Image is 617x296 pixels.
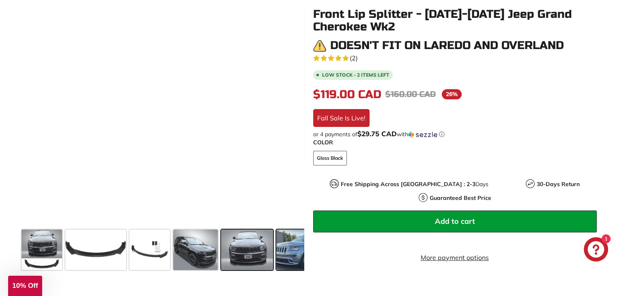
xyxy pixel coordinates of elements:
button: Add to cart [313,210,597,232]
strong: Guaranteed Best Price [430,194,491,202]
strong: Free Shipping Across [GEOGRAPHIC_DATA] : 2-3 [341,180,475,188]
span: $29.75 CAD [357,129,397,138]
div: or 4 payments of with [313,130,597,138]
span: Low stock - 2 items left [322,73,389,77]
inbox-online-store-chat: Shopify online store chat [581,237,611,264]
a: More payment options [313,253,597,262]
span: $119.00 CAD [313,88,381,101]
h3: Doesn't fit on Laredo and Overland [330,39,564,52]
img: warning.png [313,39,326,52]
div: or 4 payments of$29.75 CADwithSezzle Click to learn more about Sezzle [313,130,597,138]
span: (2) [350,53,358,63]
p: Days [341,180,488,189]
h1: Front Lip Splitter - [DATE]-[DATE] Jeep Grand Cherokee Wk2 [313,8,597,33]
span: $160.00 CAD [385,89,436,99]
a: 5.0 rating (2 votes) [313,52,597,63]
label: COLOR [313,138,597,147]
div: 10% Off [8,276,42,296]
div: Fall Sale Is Live! [313,109,370,127]
img: Sezzle [408,131,437,138]
strong: 30-Days Return [537,180,580,188]
span: 10% Off [12,282,38,290]
span: Add to cart [435,217,475,226]
span: 26% [442,89,462,99]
